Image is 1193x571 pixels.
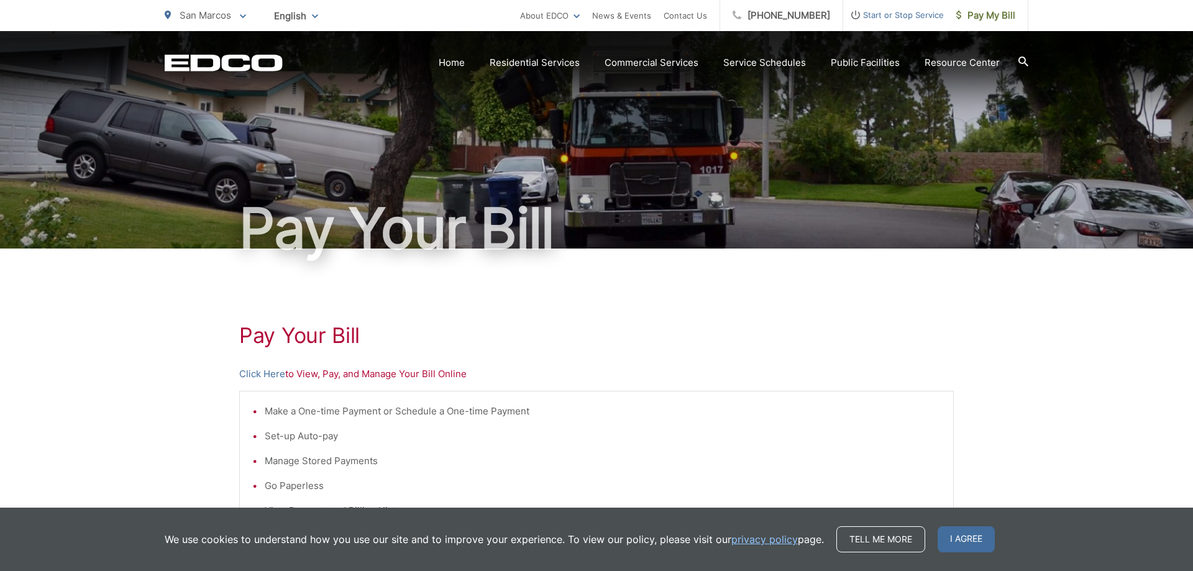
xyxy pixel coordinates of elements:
[265,478,941,493] li: Go Paperless
[956,8,1015,23] span: Pay My Bill
[265,429,941,444] li: Set-up Auto-pay
[165,198,1028,260] h1: Pay Your Bill
[165,54,283,71] a: EDCD logo. Return to the homepage.
[592,8,651,23] a: News & Events
[439,55,465,70] a: Home
[490,55,580,70] a: Residential Services
[165,532,824,547] p: We use cookies to understand how you use our site and to improve your experience. To view our pol...
[938,526,995,552] span: I agree
[239,367,954,381] p: to View, Pay, and Manage Your Bill Online
[239,323,954,348] h1: Pay Your Bill
[831,55,900,70] a: Public Facilities
[265,404,941,419] li: Make a One-time Payment or Schedule a One-time Payment
[925,55,1000,70] a: Resource Center
[723,55,806,70] a: Service Schedules
[731,532,798,547] a: privacy policy
[265,5,327,27] span: English
[180,9,231,21] span: San Marcos
[520,8,580,23] a: About EDCO
[605,55,698,70] a: Commercial Services
[836,526,925,552] a: Tell me more
[265,503,941,518] li: View Payment and Billing History
[239,367,285,381] a: Click Here
[265,454,941,468] li: Manage Stored Payments
[664,8,707,23] a: Contact Us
